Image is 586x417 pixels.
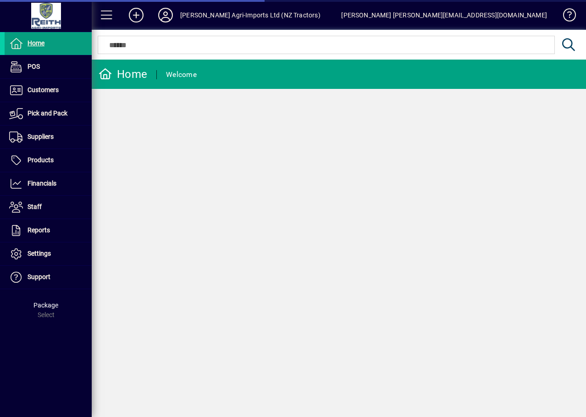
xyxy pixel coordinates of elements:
button: Add [122,7,151,23]
span: Customers [28,86,59,93]
span: Products [28,156,54,164]
span: Pick and Pack [28,110,67,117]
a: Pick and Pack [5,102,92,125]
a: Financials [5,172,92,195]
span: POS [28,63,40,70]
a: Staff [5,196,92,219]
button: Profile [151,7,180,23]
div: [PERSON_NAME] [PERSON_NAME][EMAIL_ADDRESS][DOMAIN_NAME] [341,8,547,22]
a: POS [5,55,92,78]
span: Reports [28,226,50,234]
div: Welcome [166,67,197,82]
a: Customers [5,79,92,102]
a: Suppliers [5,126,92,148]
span: Package [33,302,58,309]
span: Financials [28,180,56,187]
a: Products [5,149,92,172]
a: Knowledge Base [556,2,575,32]
span: Home [28,39,44,47]
div: Home [99,67,147,82]
a: Reports [5,219,92,242]
a: Support [5,266,92,289]
span: Suppliers [28,133,54,140]
span: Support [28,273,50,280]
a: Settings [5,242,92,265]
span: Settings [28,250,51,257]
span: Staff [28,203,42,210]
div: [PERSON_NAME] Agri-Imports Ltd (NZ Tractors) [180,8,321,22]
